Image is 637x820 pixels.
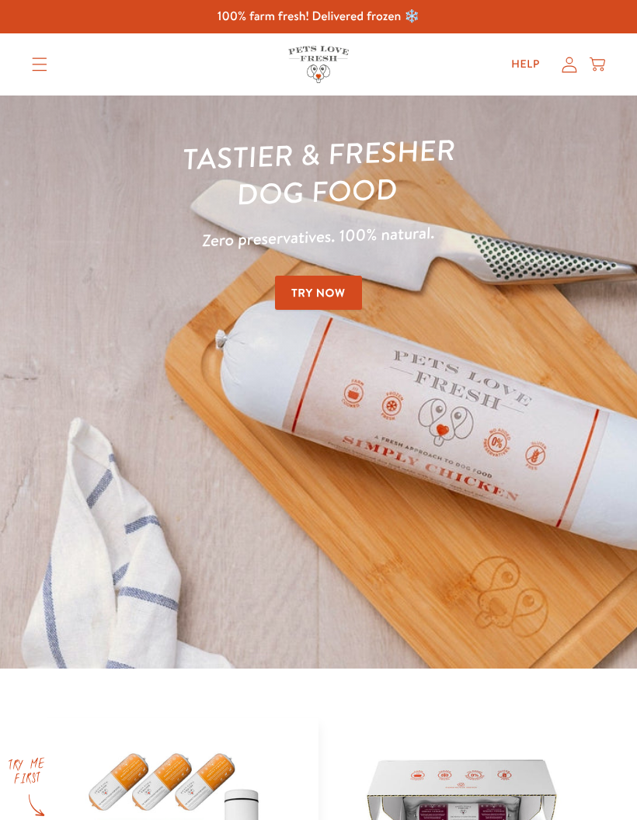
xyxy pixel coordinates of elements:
[275,276,362,311] a: Try Now
[19,45,60,84] summary: Translation missing: en.sections.header.menu
[288,46,349,82] img: Pets Love Fresh
[30,126,607,221] h1: Tastier & fresher dog food
[31,213,606,260] p: Zero preservatives. 100% natural.
[499,49,552,80] a: Help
